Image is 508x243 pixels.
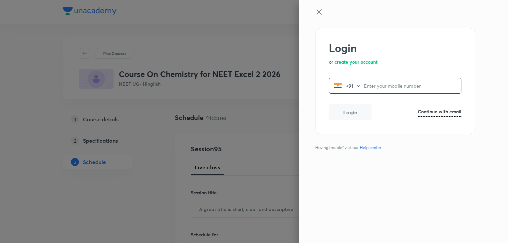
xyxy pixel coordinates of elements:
[335,58,378,65] h6: create your account
[329,104,372,120] button: Login
[342,82,356,89] p: +91
[418,108,461,115] h6: Continue with email
[364,79,461,93] input: Enter your mobile number
[329,42,461,54] h2: Login
[315,145,384,151] span: Having trouble? visit our
[334,82,342,90] img: India
[359,145,382,151] a: Help center
[329,58,333,67] p: or
[335,58,378,67] a: create your account
[418,108,461,117] a: Continue with email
